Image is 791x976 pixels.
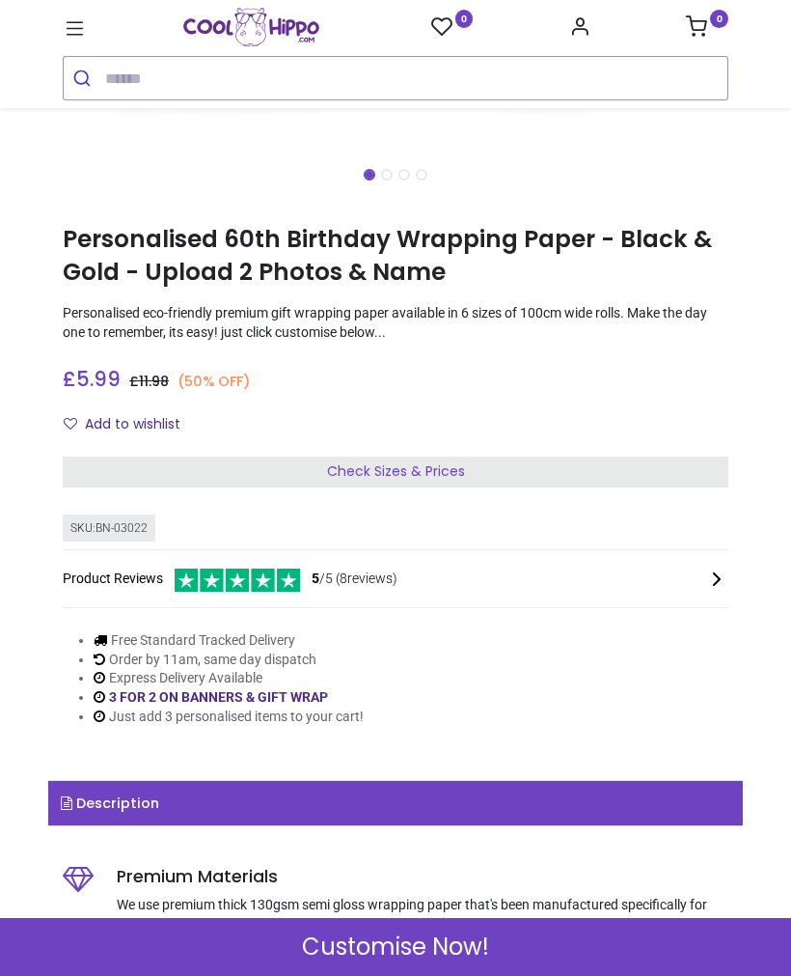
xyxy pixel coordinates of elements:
[63,365,121,393] span: £
[686,21,728,37] a: 0
[183,8,319,46] a: Logo of Cool Hippo
[183,8,319,46] img: Cool Hippo
[117,865,728,889] h5: Premium Materials
[569,21,590,37] a: Account Info
[94,631,364,651] li: Free Standard Tracked Delivery
[48,781,743,825] a: Description
[710,10,728,28] sup: 0
[312,571,319,586] span: 5
[76,365,121,393] span: 5.99
[63,515,155,543] div: SKU: BN-03022
[109,689,328,705] a: 3 FOR 2 ON BANNERS & GIFT WRAP
[177,372,250,391] small: (50% OFF)
[64,57,105,99] button: Submit
[129,372,169,391] span: £
[94,669,364,688] li: Express Delivery Available
[63,408,197,441] button: Add to wishlistAdd to wishlist
[302,931,489,963] span: Customise Now!
[431,15,474,40] a: 0
[63,566,728,592] div: Product Reviews
[64,417,77,431] i: Add to wishlist
[139,372,169,391] span: 11.98
[94,651,364,670] li: Order by 11am, same day dispatch
[94,708,364,727] li: Just add 3 personalised items to your cart!
[455,10,474,28] sup: 0
[63,223,728,290] h1: Personalised 60th Birthday Wrapping Paper - Black & Gold - Upload 2 Photos & Name
[117,896,728,934] p: We use premium thick 130gsm semi gloss wrapping paper that's been manufactured specifically for p...
[63,304,728,342] p: Personalised eco-friendly premium gift wrapping paper available in 6 sizes of 100cm wide rolls. M...
[327,461,465,481] span: Check Sizes & Prices
[312,570,397,589] span: /5 ( 8 reviews)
